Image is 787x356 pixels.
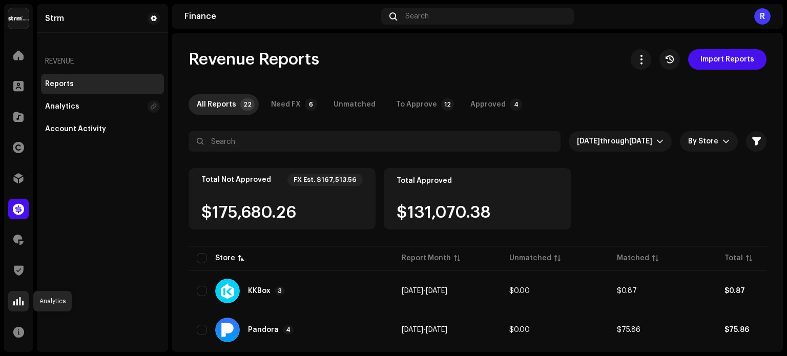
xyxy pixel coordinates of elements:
div: Need FX [271,94,301,115]
div: Account Activity [45,125,106,133]
span: [DATE] [402,326,423,333]
span: $75.86 [724,326,749,333]
span: $0.00 [509,287,530,295]
span: through [600,138,629,145]
span: $0.00 [509,326,530,333]
span: [DATE] [577,138,600,145]
re-m-nav-item: Reports [41,74,164,94]
span: [DATE] [426,287,447,295]
div: Finance [184,12,377,20]
p-badge: 22 [240,98,255,111]
div: Store [215,253,235,263]
re-m-nav-item: Analytics [41,96,164,117]
div: Strm [45,14,64,23]
div: Unmatched [509,253,551,263]
span: [DATE] [402,287,423,295]
span: [DATE] [629,138,652,145]
p-badge: 4 [283,325,294,334]
div: All Reports [197,94,236,115]
p-badge: 12 [441,98,454,111]
div: To Approve [396,94,437,115]
button: Import Reports [688,49,767,70]
span: - [402,287,447,295]
span: Last 3 months [577,131,656,152]
p-badge: 6 [305,98,317,111]
div: Report Month [402,253,451,263]
div: FX Est. $167,513.56 [294,176,357,184]
div: Matched [617,253,649,263]
div: dropdown trigger [656,131,664,152]
div: Total Not Approved [201,176,271,184]
span: [DATE] [426,326,447,333]
div: Analytics [45,102,79,111]
span: By Store [688,131,722,152]
div: Approved [470,94,506,115]
span: - [402,326,447,333]
input: Search [189,131,561,152]
p-badge: 4 [510,98,522,111]
div: Total [724,253,743,263]
span: Search [405,12,429,20]
span: $75.86 [617,326,640,333]
re-m-nav-item: Account Activity [41,119,164,139]
div: Total Approved [397,177,452,185]
div: Pandora [248,326,279,333]
p-badge: 3 [275,286,285,296]
span: Import Reports [700,49,754,70]
div: dropdown trigger [722,131,730,152]
div: Unmatched [334,94,376,115]
div: KKBox [248,287,271,295]
span: $0.87 [617,287,637,295]
img: 408b884b-546b-4518-8448-1008f9c76b02 [8,8,29,29]
span: $0.87 [724,287,745,295]
span: Revenue Reports [189,49,319,70]
div: Reports [45,80,74,88]
re-a-nav-header: Revenue [41,49,164,74]
div: R [754,8,771,25]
